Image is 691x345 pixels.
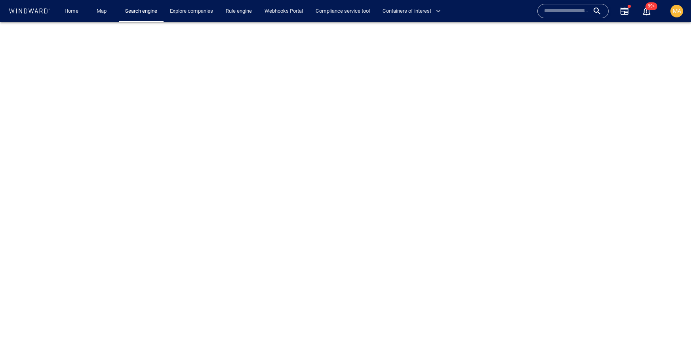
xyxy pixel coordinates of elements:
a: Explore companies [167,4,216,18]
button: 99+ [637,2,656,21]
button: Map [90,4,116,18]
a: Rule engine [223,4,255,18]
span: 99+ [645,2,657,10]
span: MA [673,8,681,14]
iframe: Chat [657,309,685,339]
a: Home [61,4,82,18]
a: Compliance service tool [312,4,373,18]
a: Map [93,4,112,18]
button: Containers of interest [379,4,447,18]
a: Webhooks Portal [261,4,306,18]
button: Home [59,4,84,18]
a: Search engine [122,4,160,18]
span: Containers of interest [383,7,441,16]
div: Notification center [642,6,651,16]
button: MA [669,3,685,19]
